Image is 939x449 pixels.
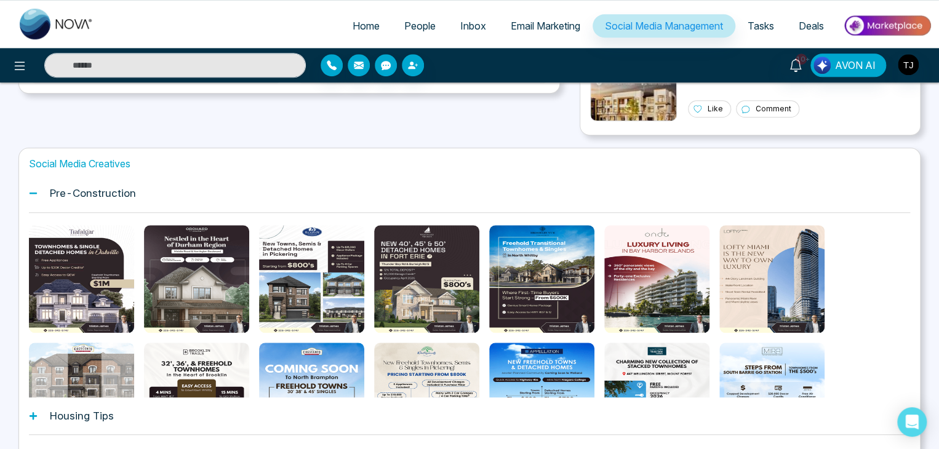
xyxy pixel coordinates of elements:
span: AVON AI [835,58,876,73]
a: Email Marketing [498,14,593,38]
p: Comment [756,103,791,114]
div: Open Intercom Messenger [897,407,927,437]
span: Deals [799,20,824,32]
a: People [392,14,448,38]
span: Home [353,20,380,32]
a: Social Media Management [593,14,735,38]
img: Market-place.gif [842,12,932,39]
p: Like [708,103,723,114]
span: Tasks [748,20,774,32]
img: User Avatar [898,54,919,75]
button: AVON AI [810,54,886,77]
h1: Housing Tips [50,410,114,422]
a: Inbox [448,14,498,38]
span: People [404,20,436,32]
span: Email Marketing [511,20,580,32]
h1: Pre-Construction [50,187,136,199]
a: Tasks [735,14,786,38]
span: Social Media Management [605,20,723,32]
a: Deals [786,14,836,38]
img: Lead Flow [813,57,831,74]
span: Inbox [460,20,486,32]
a: 10+ [781,54,810,75]
a: Home [340,14,392,38]
img: Nova CRM Logo [20,9,94,39]
span: 10+ [796,54,807,65]
h1: Social Media Creatives [29,158,910,170]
